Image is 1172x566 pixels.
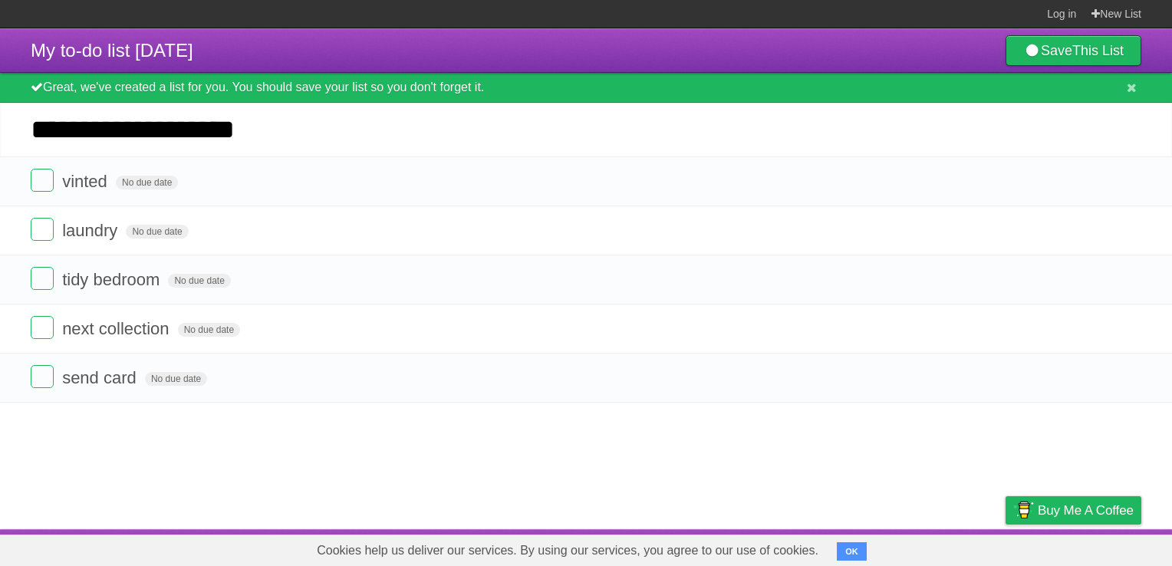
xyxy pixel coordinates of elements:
label: Done [31,365,54,388]
b: This List [1072,43,1124,58]
a: Developers [852,533,914,562]
span: next collection [62,319,173,338]
span: No due date [145,372,207,386]
img: Buy me a coffee [1013,497,1034,523]
span: tidy bedroom [62,270,163,289]
span: No due date [116,176,178,189]
a: SaveThis List [1006,35,1141,66]
label: Done [31,218,54,241]
span: No due date [178,323,240,337]
span: vinted [62,172,111,191]
span: laundry [62,221,121,240]
span: send card [62,368,140,387]
span: No due date [168,274,230,288]
label: Done [31,169,54,192]
a: Suggest a feature [1045,533,1141,562]
a: About [802,533,834,562]
a: Terms [933,533,967,562]
span: My to-do list [DATE] [31,40,193,61]
a: Buy me a coffee [1006,496,1141,525]
a: Privacy [986,533,1025,562]
label: Done [31,316,54,339]
label: Done [31,267,54,290]
button: OK [837,542,867,561]
span: No due date [126,225,188,239]
span: Buy me a coffee [1038,497,1134,524]
span: Cookies help us deliver our services. By using our services, you agree to our use of cookies. [301,535,834,566]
